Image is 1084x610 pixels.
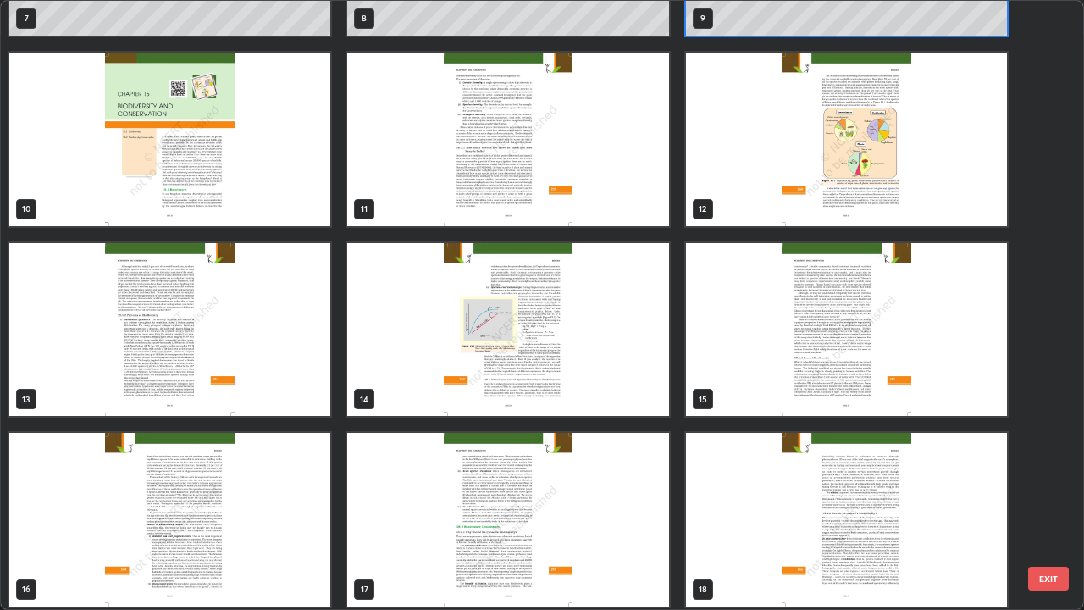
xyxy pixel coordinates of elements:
div: grid [1,1,1054,609]
img: 1736147201XIUJ7P.pdf [347,433,668,607]
img: 1736147201XIUJ7P.pdf [347,53,668,226]
img: 1736147201XIUJ7P.pdf [686,433,1007,607]
img: 1736147201XIUJ7P.pdf [686,53,1007,226]
img: 1736147201XIUJ7P.pdf [9,433,330,607]
img: 1736147201XIUJ7P.pdf [9,53,330,226]
img: 1736147201XIUJ7P.pdf [686,243,1007,417]
img: 1736147201XIUJ7P.pdf [347,243,668,417]
button: EXIT [1028,567,1069,591]
img: 1736147201XIUJ7P.pdf [9,243,330,417]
